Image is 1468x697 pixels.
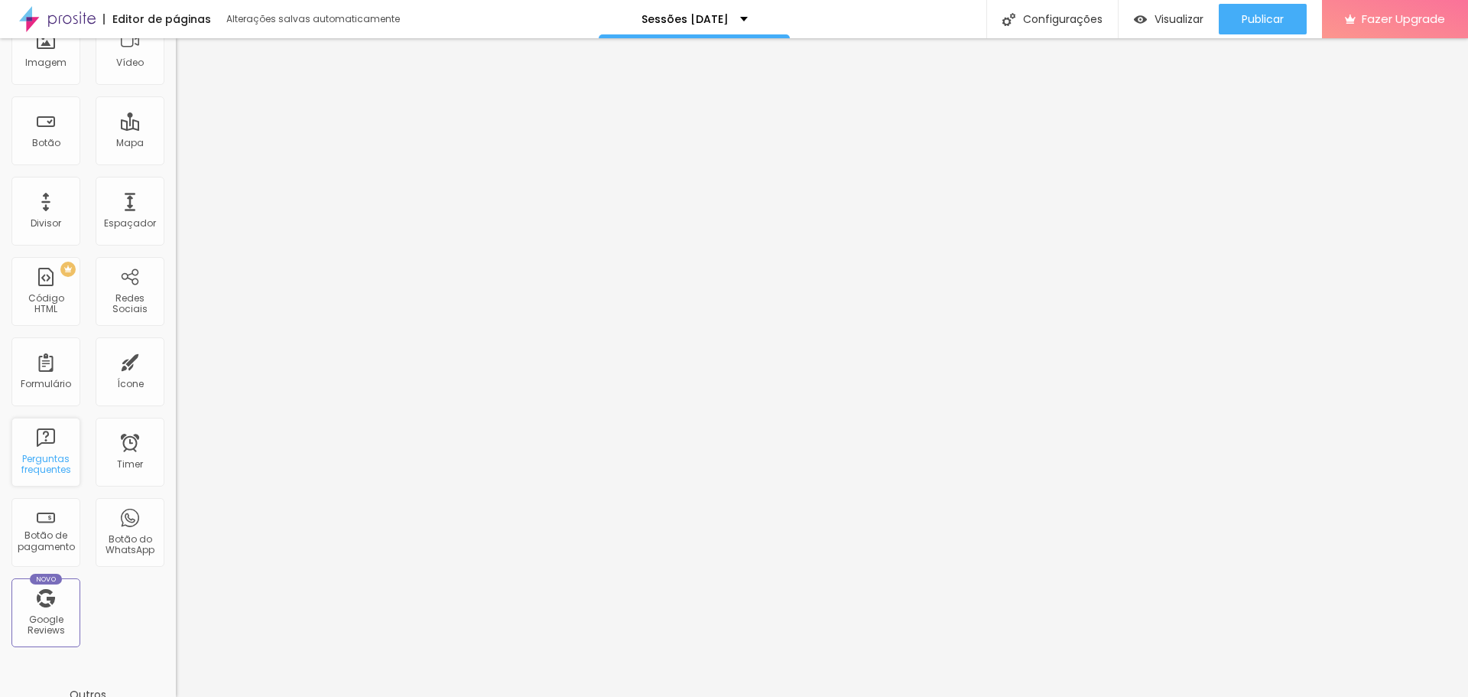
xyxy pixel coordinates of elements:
div: Formulário [21,379,71,389]
div: Espaçador [104,218,156,229]
div: Código HTML [15,293,76,315]
button: Visualizar [1119,4,1219,34]
div: Timer [117,459,143,470]
span: Publicar [1242,13,1284,25]
img: view-1.svg [1134,13,1147,26]
span: Visualizar [1155,13,1203,25]
div: Ícone [117,379,144,389]
p: Sessões [DATE] [641,14,729,24]
div: Imagem [25,57,67,68]
img: Icone [1002,13,1015,26]
div: Botão [32,138,60,148]
span: Fazer Upgrade [1362,12,1445,25]
div: Alterações salvas automaticamente [226,15,402,24]
div: Redes Sociais [99,293,160,315]
div: Novo [30,574,63,585]
div: Perguntas frequentes [15,454,76,476]
div: Vídeo [116,57,144,68]
div: Mapa [116,138,144,148]
iframe: Editor [176,38,1468,697]
div: Editor de páginas [103,14,211,24]
div: Divisor [31,218,61,229]
button: Publicar [1219,4,1307,34]
div: Botão de pagamento [15,530,76,552]
div: Google Reviews [15,614,76,637]
div: Botão do WhatsApp [99,534,160,556]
